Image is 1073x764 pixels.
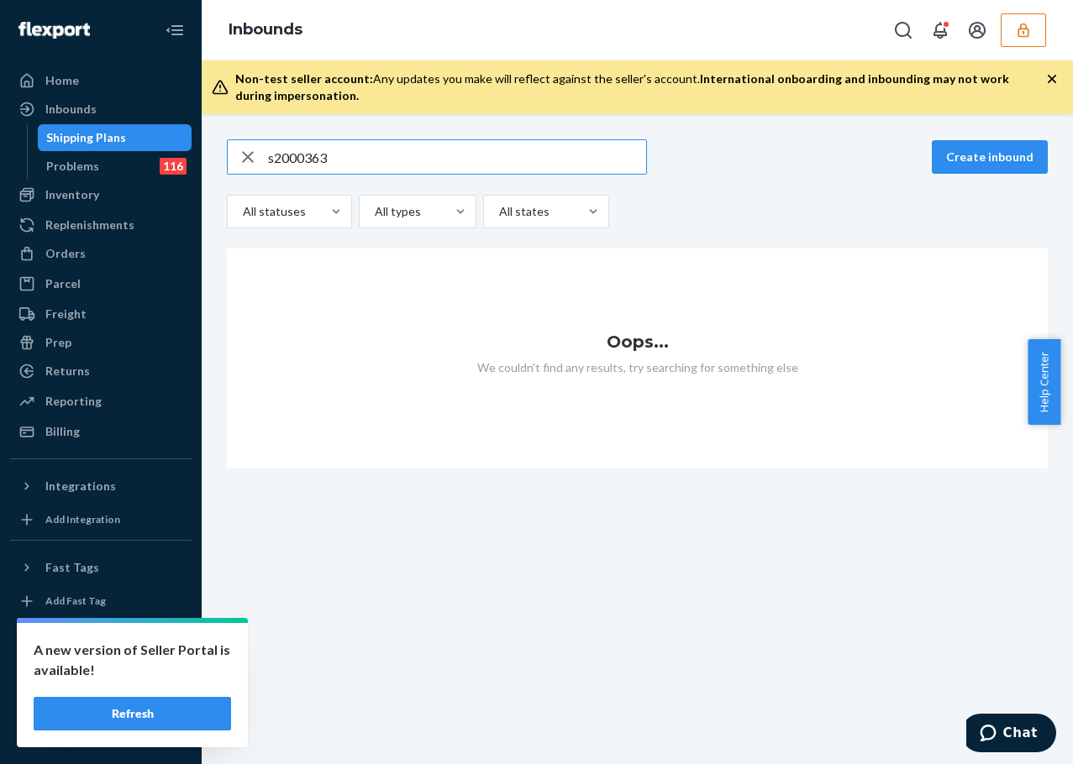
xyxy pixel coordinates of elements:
[932,140,1048,174] button: Create inbound
[10,631,192,658] a: Settings
[45,423,80,440] div: Billing
[215,6,316,55] ol: breadcrumbs
[45,594,106,608] div: Add Fast Tag
[10,329,192,356] a: Prep
[10,554,192,581] button: Fast Tags
[227,359,1048,376] p: We couldn't find any results, try searching for something else
[34,640,231,680] p: A new version of Seller Portal is available!
[45,245,86,262] div: Orders
[10,212,192,238] a: Replenishments
[10,388,192,415] a: Reporting
[45,101,97,118] div: Inbounds
[38,124,192,151] a: Shipping Plans
[18,22,90,39] img: Flexport logo
[229,20,302,39] a: Inbounds
[45,275,81,292] div: Parcel
[160,158,187,175] div: 116
[10,301,192,327] a: Freight
[241,203,243,220] input: All statuses
[10,506,192,533] a: Add Integration
[235,71,1046,104] div: Any updates you make will reflect against the seller's account.
[45,393,102,410] div: Reporting
[10,67,192,94] a: Home
[235,71,373,86] span: Non-test seller account:
[10,358,192,385] a: Returns
[497,203,499,220] input: All states
[268,140,646,174] input: Search inbounds by name, destination, msku...
[10,717,192,744] button: Give Feedback
[45,334,71,351] div: Prep
[45,217,134,233] div: Replenishments
[10,473,192,500] button: Integrations
[10,270,192,297] a: Parcel
[45,478,116,495] div: Integrations
[158,13,192,47] button: Close Navigation
[46,158,99,175] div: Problems
[45,72,79,89] div: Home
[373,203,375,220] input: All types
[960,13,994,47] button: Open account menu
[10,96,192,123] a: Inbounds
[45,559,99,576] div: Fast Tags
[966,714,1056,756] iframe: Opens a widget where you can chat to one of our agents
[10,660,192,687] button: Talk to Support
[34,697,231,730] button: Refresh
[10,418,192,445] a: Billing
[46,129,126,146] div: Shipping Plans
[45,363,90,379] div: Returns
[923,13,957,47] button: Open notifications
[38,153,192,180] a: Problems116
[10,240,192,267] a: Orders
[45,306,87,322] div: Freight
[45,512,120,526] div: Add Integration
[45,186,99,203] div: Inventory
[10,688,192,715] a: Help Center
[886,13,920,47] button: Open Search Box
[227,332,1048,351] h1: Oops...
[1028,339,1060,425] button: Help Center
[10,181,192,208] a: Inventory
[10,588,192,615] a: Add Fast Tag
